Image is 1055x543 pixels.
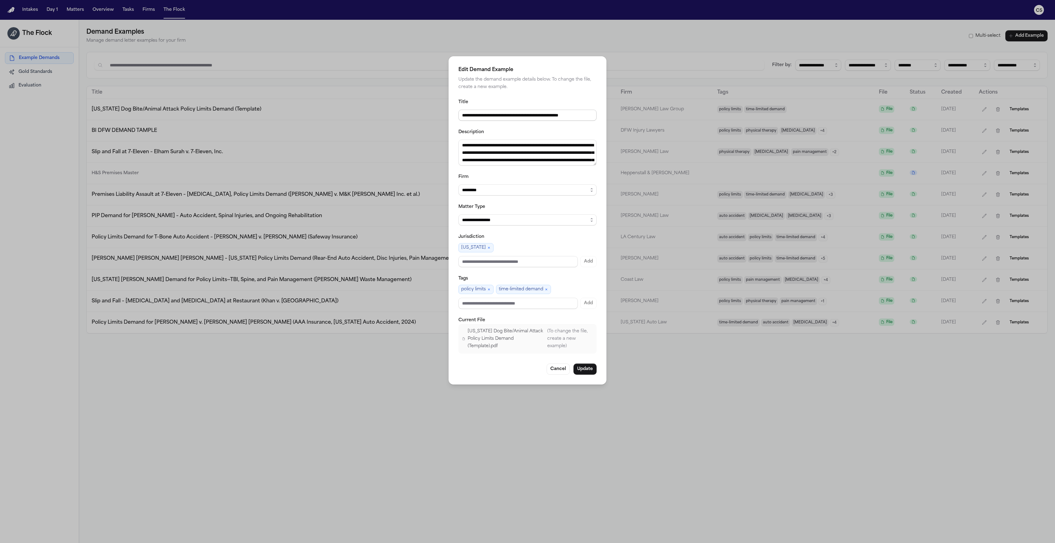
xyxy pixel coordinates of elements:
[580,298,597,309] button: Add
[461,245,486,251] span: [US_STATE]
[458,130,484,134] label: Description
[458,234,484,239] label: Jurisdiction
[458,318,485,322] label: Current File
[458,76,597,91] p: Update the demand example details below. To change the file, create a new example.
[580,256,597,267] button: Add
[468,328,545,350] p: [US_STATE] Dog Bite/Animal Attack Policy Limits Demand (Template) .pdf
[461,286,486,293] span: policy limits
[458,100,468,104] label: Title
[458,175,469,179] label: Firm
[547,328,593,350] p: (To change the file, create a new example)
[499,286,543,293] span: time-limited demand
[573,364,597,375] button: Update
[458,204,485,209] label: Matter Type
[547,364,570,375] button: Cancel
[458,276,468,281] label: Tags
[458,66,597,74] h2: Edit Demand Example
